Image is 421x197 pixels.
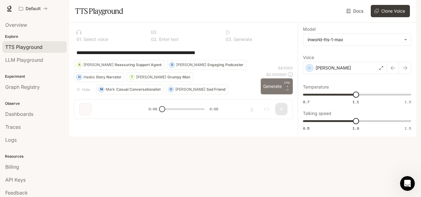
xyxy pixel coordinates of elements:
p: 64 / 1000 [278,65,293,71]
p: Select voice [82,37,108,41]
div: H [76,72,82,82]
div: inworld-tts-1-max [308,37,401,43]
span: 0.5 [303,126,309,131]
p: Engaging Podcaster [207,63,243,67]
button: MMarkCasual Conversationalist [96,85,163,94]
button: GenerateCTRL +⏎ [261,78,293,94]
div: D [169,60,175,70]
p: Casual Conversationalist [116,88,161,91]
button: O[PERSON_NAME]Sad Friend [166,85,228,94]
p: Story Narrator [96,75,121,79]
p: 0 2 . [151,37,158,41]
p: Enter text [158,37,179,41]
button: All workspaces [16,2,50,15]
div: O [168,85,174,94]
iframe: Intercom live chat [400,176,415,191]
button: D[PERSON_NAME]Engaging Podcaster [167,60,246,70]
p: $ 0.000640 [266,72,287,77]
p: [PERSON_NAME] [316,65,351,71]
p: 0 1 . [76,37,82,41]
p: [PERSON_NAME] [175,88,205,91]
p: Talking speed [303,111,331,116]
a: Docs [345,5,366,17]
button: Clone Voice [371,5,410,17]
p: [PERSON_NAME] [136,75,166,79]
p: Hades [84,75,95,79]
span: 0.7 [303,99,309,104]
button: Hide [74,85,94,94]
p: CTRL + [284,81,290,88]
span: 1.1 [353,99,359,104]
p: 0 3 . [226,37,232,41]
p: Default [26,6,41,11]
p: ⏎ [284,81,290,92]
span: 1.0 [353,126,359,131]
p: Model [303,27,316,31]
p: Temperature [303,85,329,89]
p: Mark [106,88,115,91]
p: Sad Friend [206,88,225,91]
p: Generate [232,37,252,41]
span: 1.5 [405,126,411,131]
p: [PERSON_NAME] [84,63,113,67]
button: HHadesStory Narrator [74,72,124,82]
p: Grumpy Man [167,75,190,79]
div: A [76,60,82,70]
span: 1.5 [405,99,411,104]
div: inworld-tts-1-max [303,34,411,45]
h1: TTS Playground [75,5,123,17]
div: M [99,85,104,94]
p: [PERSON_NAME] [176,63,206,67]
p: Reassuring Support Agent [115,63,161,67]
button: A[PERSON_NAME]Reassuring Support Agent [74,60,164,70]
div: T [129,72,135,82]
button: T[PERSON_NAME]Grumpy Man [127,72,193,82]
p: Voice [303,55,314,60]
